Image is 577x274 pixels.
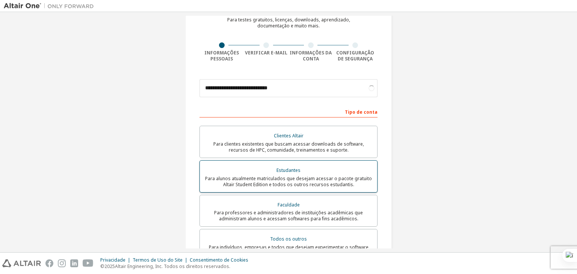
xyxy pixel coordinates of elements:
font: Configuração de segurança [336,50,374,62]
font: Todos os outros [270,236,307,242]
font: Para alunos atualmente matriculados que desejam acessar o pacote gratuito Altair Student Edition ... [205,175,372,188]
font: Termos de Uso do Site [133,257,183,263]
img: Altair Um [4,2,98,10]
font: Altair Engineering, Inc. Todos os direitos reservados. [115,263,230,269]
font: © [100,263,104,269]
font: Estudantes [276,167,301,173]
img: instagram.svg [58,259,66,267]
font: Para clientes existentes que buscam acessar downloads de software, recursos de HPC, comunidade, t... [213,141,364,153]
font: Para professores e administradores de instituições acadêmicas que administram alunos e acessam so... [214,209,363,222]
img: facebook.svg [45,259,53,267]
font: Tipo de conta [345,109,378,115]
font: documentação e muito mais. [257,23,320,29]
img: linkedin.svg [70,259,78,267]
font: Para testes gratuitos, licenças, downloads, aprendizado, [227,17,350,23]
font: Verificar e-mail [245,50,287,56]
font: Informações pessoais [204,50,239,62]
img: altair_logo.svg [2,259,41,267]
font: Clientes Altair [274,132,304,139]
font: Consentimento de Cookies [190,257,248,263]
font: Faculdade [278,202,300,208]
font: Informações da conta [290,50,332,62]
font: 2025 [104,263,115,269]
font: Para indivíduos, empresas e todos que desejam experimentar o software Altair e explorar nossas of... [209,244,369,256]
font: Privacidade [100,257,125,263]
img: youtube.svg [83,259,94,267]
